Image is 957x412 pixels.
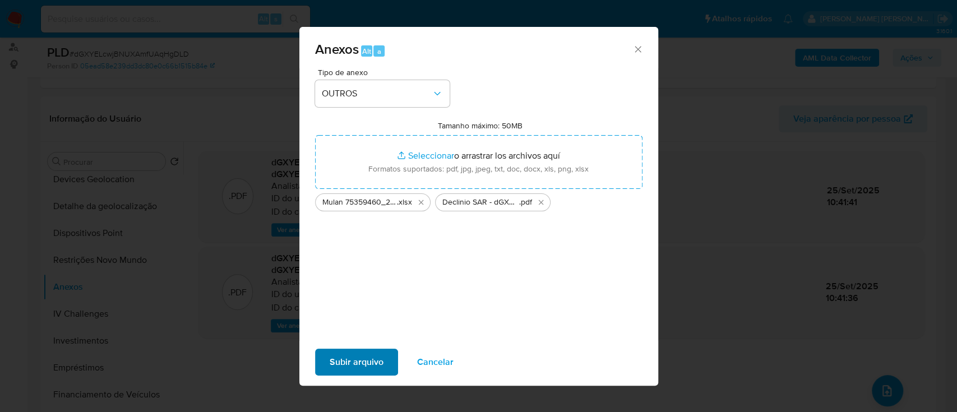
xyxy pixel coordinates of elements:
[534,196,548,209] button: Eliminar Declinio SAR - dGXYELcwjBNUXAmfUAqHgDLD - CPF 02105043151 - PAULO HENRIQUE PORTILHO DA S...
[519,197,532,208] span: .pdf
[315,39,359,59] span: Anexos
[315,349,398,376] button: Subir arquivo
[315,80,450,107] button: OUTROS
[362,46,371,57] span: Alt
[377,46,381,57] span: a
[438,121,523,131] label: Tamanho máximo: 50MB
[322,88,432,99] span: OUTROS
[403,349,468,376] button: Cancelar
[315,189,642,211] ul: Archivos seleccionados
[414,196,428,209] button: Eliminar Mulan 75359460_2025_09_24_11_08_09.xlsx
[397,197,412,208] span: .xlsx
[632,44,642,54] button: Cerrar
[318,68,452,76] span: Tipo de anexo
[322,197,397,208] span: Mulan 75359460_2025_09_24_11_08_09
[417,350,454,374] span: Cancelar
[442,197,519,208] span: Declinio SAR - dGXYELcwjBNUXAmfUAqHgDLD - CPF 02105043151 - [PERSON_NAME]
[330,350,383,374] span: Subir arquivo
